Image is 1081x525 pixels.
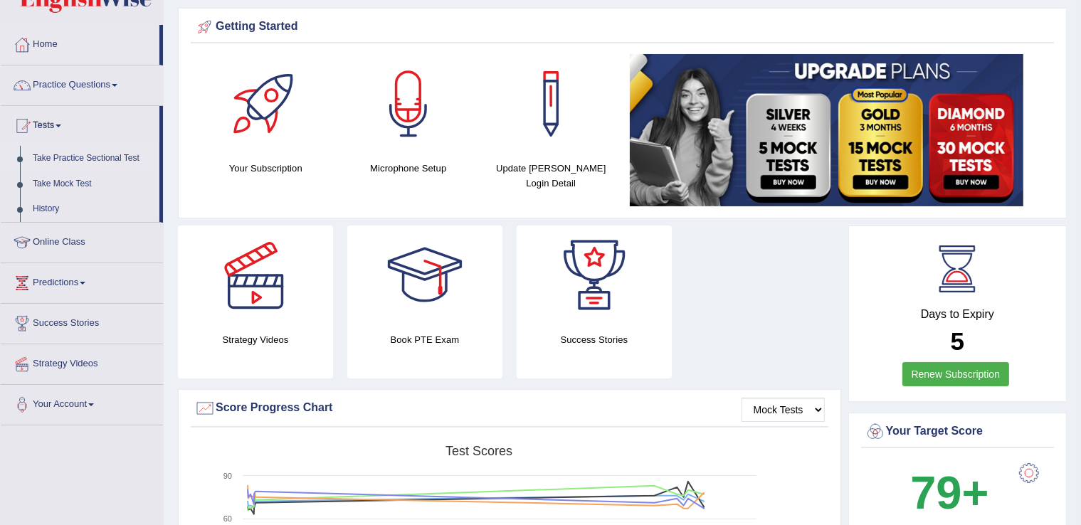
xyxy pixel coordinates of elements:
img: small5.jpg [630,54,1023,206]
a: Your Account [1,385,163,420]
a: Online Class [1,223,163,258]
a: Take Mock Test [26,171,159,197]
div: Score Progress Chart [194,398,825,419]
h4: Strategy Videos [178,332,333,347]
h4: Success Stories [517,332,672,347]
h4: Book PTE Exam [347,332,502,347]
h4: Days to Expiry [865,308,1050,321]
a: Take Practice Sectional Test [26,146,159,171]
b: 5 [951,327,964,355]
text: 90 [223,472,232,480]
tspan: Test scores [445,444,512,458]
a: Home [1,25,159,60]
a: Predictions [1,263,163,299]
text: 60 [223,514,232,523]
a: History [26,196,159,222]
a: Strategy Videos [1,344,163,380]
h4: Microphone Setup [344,161,473,176]
a: Success Stories [1,304,163,339]
h4: Update [PERSON_NAME] Login Detail [487,161,616,191]
a: Renew Subscription [902,362,1010,386]
h4: Your Subscription [201,161,330,176]
b: 79+ [910,467,988,519]
a: Tests [1,106,159,142]
div: Your Target Score [865,421,1050,442]
div: Getting Started [194,16,1050,38]
a: Practice Questions [1,65,163,101]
